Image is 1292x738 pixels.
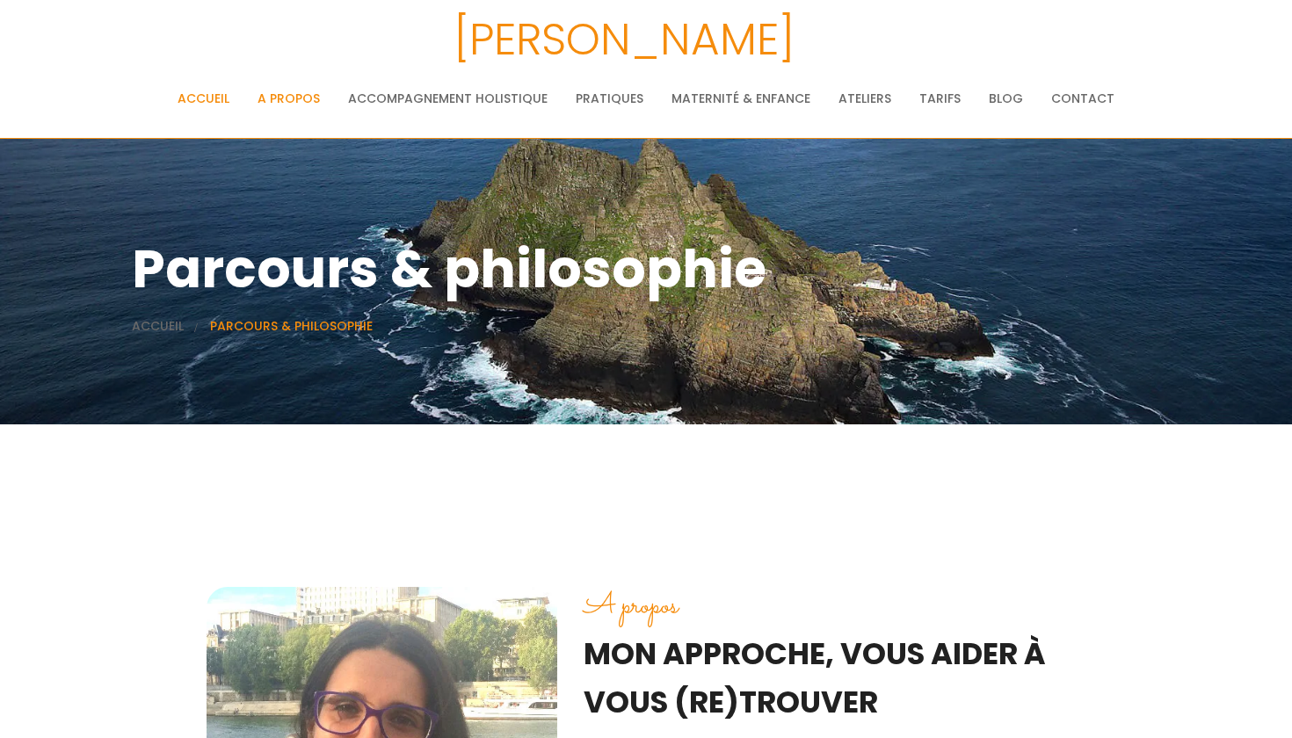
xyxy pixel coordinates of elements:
[258,81,320,116] a: A propos
[838,81,891,116] a: Ateliers
[178,81,229,116] a: Accueil
[348,81,548,116] a: Accompagnement holistique
[210,315,373,336] li: Parcours & philosophie
[584,630,1085,726] h2: Mon approche, vous aider à vous (re)trouver
[671,81,810,116] a: Maternité & Enfance
[919,81,961,116] a: Tarifs
[132,227,1160,311] h1: Parcours & philosophie
[584,582,1085,630] h3: A propos
[1051,81,1114,116] a: Contact
[576,81,643,116] a: Pratiques
[132,317,184,335] a: Accueil
[989,81,1023,116] a: Blog
[48,4,1200,75] h3: [PERSON_NAME]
